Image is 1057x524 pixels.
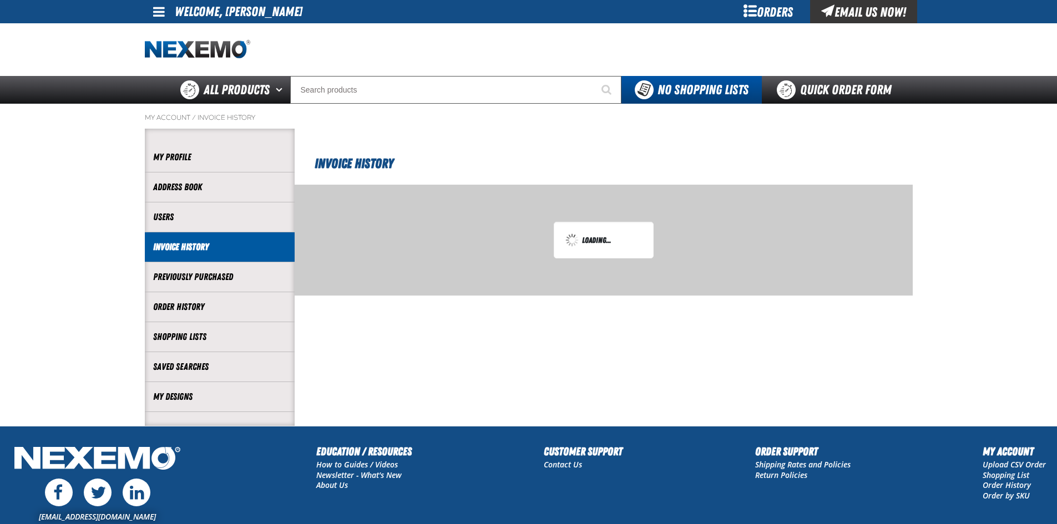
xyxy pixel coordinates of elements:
img: Nexemo Logo [11,443,184,476]
a: Previously Purchased [153,271,286,283]
a: Newsletter - What's New [316,470,402,480]
span: Invoice History [315,156,393,171]
a: Users [153,211,286,223]
img: Nexemo logo [145,40,250,59]
span: All Products [204,80,270,100]
a: Invoice History [198,113,255,122]
nav: Breadcrumbs [145,113,913,122]
span: No Shopping Lists [658,82,749,98]
a: [EMAIL_ADDRESS][DOMAIN_NAME] [39,511,156,522]
a: Order History [983,480,1031,490]
h2: Education / Resources [316,443,412,460]
h2: Customer Support [544,443,623,460]
a: Saved Searches [153,360,286,373]
a: Shipping Rates and Policies [755,459,851,470]
span: / [192,113,196,122]
a: Contact Us [544,459,582,470]
a: Shopping Lists [153,330,286,343]
a: Order by SKU [983,490,1030,501]
a: Order History [153,301,286,313]
a: My Designs [153,390,286,403]
a: Quick Order Form [762,76,912,104]
a: Return Policies [755,470,807,480]
h2: My Account [983,443,1046,460]
a: Upload CSV Order [983,459,1046,470]
button: Start Searching [594,76,621,104]
a: How to Guides / Videos [316,459,398,470]
input: Search [290,76,621,104]
a: Address Book [153,181,286,194]
button: You do not have available Shopping Lists. Open to Create a New List [621,76,762,104]
div: Loading... [565,233,642,247]
a: Shopping List [983,470,1029,480]
a: About Us [316,480,348,490]
a: My Account [145,113,190,122]
a: My Profile [153,151,286,164]
a: Invoice History [153,241,286,253]
h2: Order Support [755,443,851,460]
a: Home [145,40,250,59]
button: Open All Products pages [272,76,290,104]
